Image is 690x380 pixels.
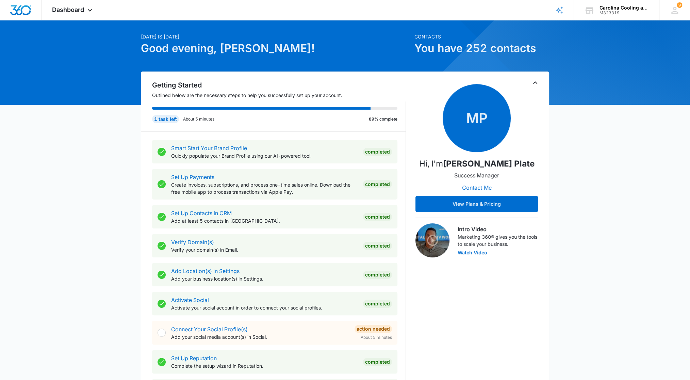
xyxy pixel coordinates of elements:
[171,152,358,159] p: Quickly populate your Brand Profile using our AI-powered tool.
[363,300,392,308] div: Completed
[171,326,248,333] a: Connect Your Social Profile(s)
[141,33,410,40] p: [DATE] is [DATE]
[171,181,358,195] p: Create invoices, subscriptions, and process one-time sales online. Download the free mobile app t...
[355,325,392,333] div: Action Needed
[171,268,240,274] a: Add Location(s) in Settings
[152,92,406,99] p: Outlined below are the necessary steps to help you successfully set up your account.
[361,334,392,341] span: About 5 minutes
[141,40,410,57] h1: Good evening, [PERSON_NAME]!
[458,225,538,233] h3: Intro Video
[363,358,392,366] div: Completed
[531,79,539,87] button: Toggle Collapse
[171,362,358,369] p: Complete the setup wizard in Reputation.
[183,116,214,122] p: About 5 minutes
[171,145,247,152] a: Smart Start Your Brand Profile
[171,246,358,253] p: Verify your domain(s) in Email.
[458,233,538,248] p: Marketing 360® gives you the tools to scale your business.
[599,11,649,15] div: account id
[171,275,358,282] p: Add your business location(s) in Settings.
[171,217,358,224] p: Add at least 5 contacts in [GEOGRAPHIC_DATA].
[363,213,392,221] div: Completed
[414,40,549,57] h1: You have 252 contacts
[599,5,649,11] div: account name
[171,355,217,362] a: Set Up Reputation
[152,115,179,123] div: 1 task left
[455,179,498,196] button: Contact Me
[443,159,535,169] strong: [PERSON_NAME] Plate
[171,210,232,217] a: Set Up Contacts in CRM
[443,84,511,152] span: MP
[152,80,406,90] h2: Getting Started
[369,116,397,122] p: 89% complete
[415,196,538,212] button: View Plans & Pricing
[171,239,214,246] a: Verify Domain(s)
[171,333,349,341] p: Add your social media account(s) in Social.
[363,271,392,279] div: Completed
[52,6,84,13] span: Dashboard
[454,171,499,179] p: Success Manager
[363,148,392,156] div: Completed
[415,223,449,257] img: Intro Video
[458,250,487,255] button: Watch Video
[419,158,535,170] p: Hi, I'm
[363,180,392,188] div: Completed
[171,174,214,180] a: Set Up Payments
[171,304,358,311] p: Activate your social account in order to connect your social profiles.
[677,2,682,8] span: 9
[363,242,392,250] div: Completed
[414,33,549,40] p: Contacts
[677,2,682,8] div: notifications count
[171,297,209,303] a: Activate Social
